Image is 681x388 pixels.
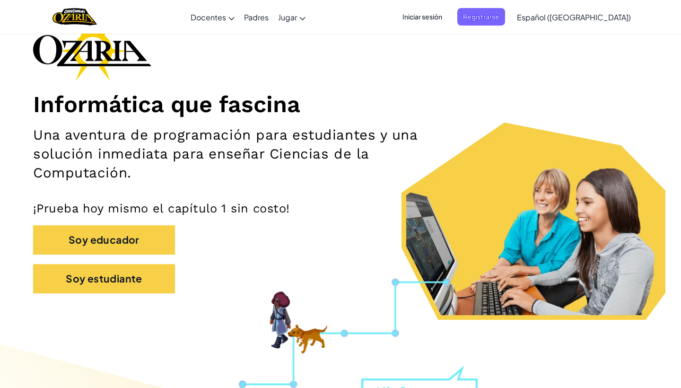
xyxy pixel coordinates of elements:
a: Docentes [186,4,239,30]
a: Jugar [273,4,310,30]
span: Español ([GEOGRAPHIC_DATA]) [517,12,631,22]
button: Soy educador [33,225,175,255]
img: Home [52,7,96,26]
button: Soy estudiante [33,264,175,293]
button: Registrarse [457,8,505,26]
a: Español ([GEOGRAPHIC_DATA]) [512,4,636,30]
button: Iniciar sesión [397,8,448,26]
span: Jugar [278,12,297,22]
p: ¡Prueba hoy mismo el capítulo 1 sin costo! [33,201,648,216]
a: Padres [239,4,273,30]
img: Ozaria branding logo [33,20,151,81]
span: Docentes [191,12,226,22]
a: Ozaria by CodeCombat logo [52,7,96,26]
h1: Informática que fascina [33,90,648,118]
h2: Una aventura de programación para estudiantes y una solución inmediata para enseñar Ciencias de l... [33,125,445,182]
